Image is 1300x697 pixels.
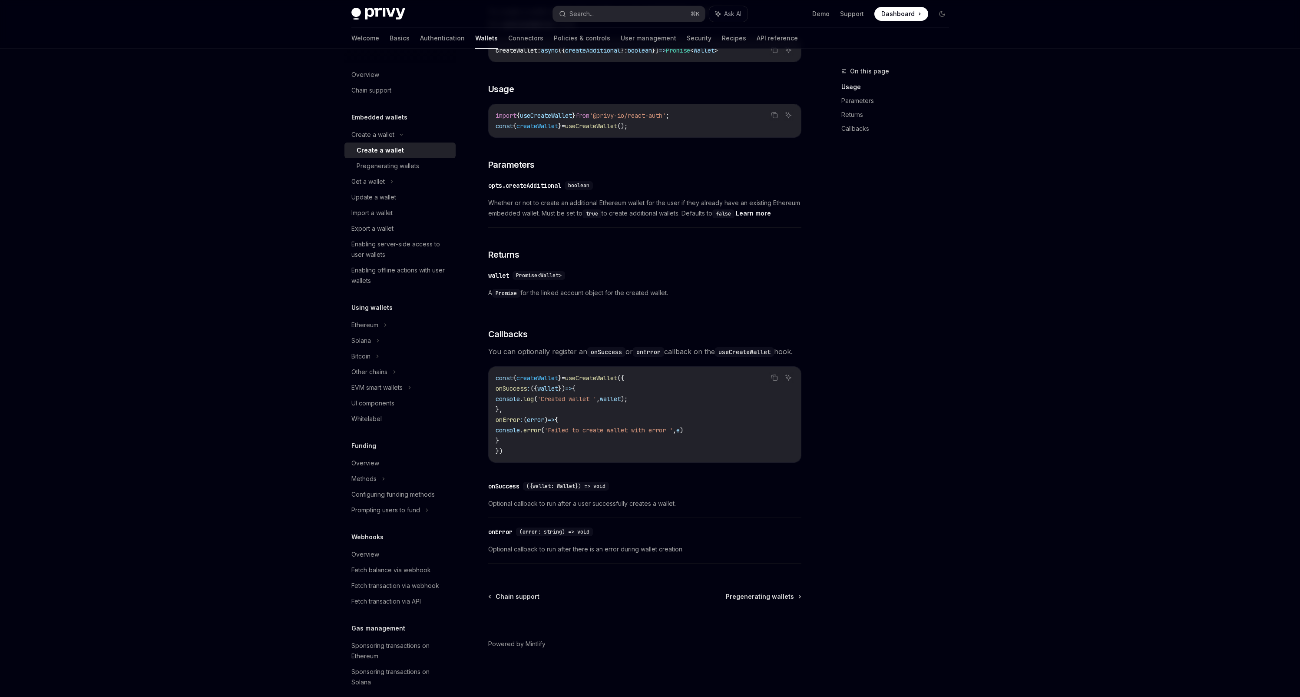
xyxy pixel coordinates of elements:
[516,112,520,119] span: {
[344,455,456,471] a: Overview
[516,374,558,382] span: createWallet
[576,112,589,119] span: from
[496,395,520,403] span: console
[475,28,498,49] a: Wallets
[722,28,746,49] a: Recipes
[351,367,387,377] div: Other chains
[351,398,394,408] div: UI components
[709,6,748,22] button: Ask AI
[841,108,956,122] a: Returns
[357,145,404,156] div: Create a wallet
[344,67,456,83] a: Overview
[488,498,801,509] span: Optional callback to run after a user successfully creates a wallet.
[617,122,628,130] span: ();
[652,46,659,54] span: })
[841,80,956,94] a: Usage
[526,483,605,490] span: ({wallet: Wallet}) => void
[351,335,371,346] div: Solana
[488,271,509,280] div: wallet
[351,70,379,80] div: Overview
[351,565,431,575] div: Fetch balance via webhook
[874,7,928,21] a: Dashboard
[582,209,602,218] code: true
[687,28,711,49] a: Security
[541,46,558,54] span: async
[527,416,544,424] span: error
[489,592,539,601] a: Chain support
[520,112,572,119] span: useCreateWallet
[488,640,546,648] a: Powered by Mintlify
[351,239,450,260] div: Enabling server-side access to user wallets
[523,395,534,403] span: log
[488,288,801,298] span: A for the linked account object for the created wallet.
[530,385,537,392] span: ({
[587,347,625,357] code: onSuccess
[351,532,384,542] h5: Webhooks
[496,385,527,392] span: onSuccess
[344,562,456,578] a: Fetch balance via webhook
[488,249,519,261] span: Returns
[351,112,407,123] h5: Embedded wallets
[351,458,379,468] div: Overview
[544,416,548,424] span: )
[351,505,420,515] div: Prompting users to fund
[544,426,673,434] span: 'Failed to create wallet with error '
[344,158,456,174] a: Pregenerating wallets
[351,489,435,500] div: Configuring funding methods
[569,9,594,19] div: Search...
[621,395,628,403] span: );
[496,405,503,413] span: },
[496,122,513,130] span: const
[935,7,949,21] button: Toggle dark mode
[628,46,652,54] span: boolean
[513,374,516,382] span: {
[344,262,456,289] a: Enabling offline actions with user wallets
[344,638,456,664] a: Sponsoring transactions on Ethereum
[351,641,450,661] div: Sponsoring transactions on Ethereum
[600,395,621,403] span: wallet
[516,122,558,130] span: createWallet
[841,122,956,136] a: Callbacks
[520,395,523,403] span: .
[519,528,589,535] span: (error: string) => void
[344,143,456,158] a: Create a wallet
[351,208,393,218] div: Import a wallet
[351,302,393,313] h5: Using wallets
[558,385,565,392] span: })
[344,221,456,236] a: Export a wallet
[554,28,610,49] a: Policies & controls
[344,411,456,427] a: Whitelabel
[565,122,617,130] span: useCreateWallet
[496,592,539,601] span: Chain support
[351,129,394,140] div: Create a wallet
[351,320,378,330] div: Ethereum
[712,209,734,218] code: false
[492,289,520,298] code: Promise
[715,46,718,54] span: >
[344,236,456,262] a: Enabling server-side access to user wallets
[757,28,798,49] a: API reference
[488,345,801,358] span: You can optionally register an or callback on the hook.
[351,623,405,634] h5: Gas management
[537,395,596,403] span: 'Created wallet '
[666,46,690,54] span: Promise
[783,372,794,383] button: Ask AI
[344,395,456,411] a: UI components
[568,182,589,189] span: boolean
[666,112,669,119] span: ;
[496,426,520,434] span: console
[496,437,499,445] span: }
[488,528,513,536] div: onError
[344,578,456,594] a: Fetch transaction via webhook
[344,594,456,609] a: Fetch transaction via API
[673,426,676,434] span: ,
[488,328,528,340] span: Callbacks
[488,198,801,219] span: Whether or not to create an additional Ethereum wallet for the user if they already have an exist...
[690,46,694,54] span: <
[812,10,830,18] a: Demo
[496,416,520,424] span: onError
[523,416,527,424] span: (
[565,46,621,54] span: createAdditional
[344,664,456,690] a: Sponsoring transactions on Solana
[344,487,456,502] a: Configuring funding methods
